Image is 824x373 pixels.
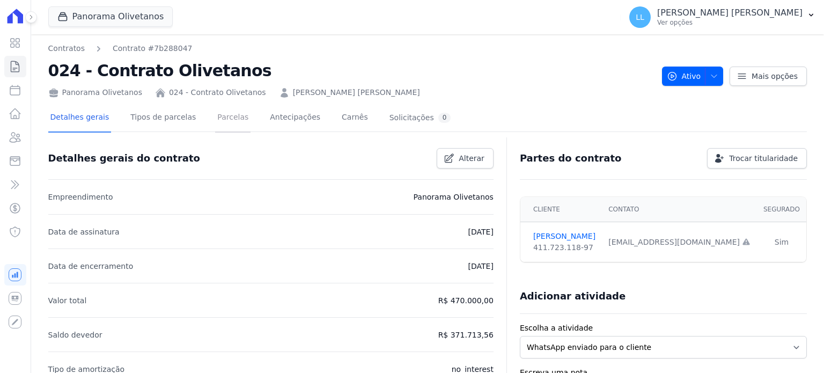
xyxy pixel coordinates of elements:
a: Solicitações0 [387,104,453,133]
a: Contrato #7b288047 [113,43,193,54]
th: Contato [602,197,757,222]
span: Alterar [459,153,484,164]
h2: 024 - Contrato Olivetanos [48,58,653,83]
a: 024 - Contrato Olivetanos [169,87,266,98]
p: Panorama Olivetanos [414,191,494,203]
h3: Detalhes gerais do contrato [48,152,200,165]
button: LL [PERSON_NAME] [PERSON_NAME] Ver opções [621,2,824,32]
span: Ativo [667,67,701,86]
span: Trocar titularidade [729,153,798,164]
a: Contratos [48,43,85,54]
h3: Adicionar atividade [520,290,626,303]
a: Tipos de parcelas [128,104,198,133]
p: [DATE] [468,260,494,273]
div: 411.723.118-97 [533,242,595,253]
div: 0 [438,113,451,123]
p: R$ 470.000,00 [438,294,494,307]
p: [DATE] [468,225,494,238]
td: Sim [757,222,806,262]
span: LL [636,13,644,21]
div: Panorama Olivetanos [48,87,142,98]
button: Ativo [662,67,724,86]
th: Segurado [757,197,806,222]
div: [EMAIL_ADDRESS][DOMAIN_NAME] [608,237,751,248]
a: Mais opções [730,67,807,86]
p: [PERSON_NAME] [PERSON_NAME] [657,8,803,18]
a: Detalhes gerais [48,104,112,133]
span: Mais opções [752,71,798,82]
p: Valor total [48,294,87,307]
a: [PERSON_NAME] [533,231,595,242]
p: Data de encerramento [48,260,134,273]
p: Data de assinatura [48,225,120,238]
p: Empreendimento [48,191,113,203]
div: Solicitações [389,113,451,123]
a: Carnês [340,104,370,133]
p: Saldo devedor [48,328,102,341]
nav: Breadcrumb [48,43,193,54]
a: Alterar [437,148,494,169]
th: Cliente [520,197,602,222]
p: R$ 371.713,56 [438,328,494,341]
a: [PERSON_NAME] [PERSON_NAME] [293,87,420,98]
nav: Breadcrumb [48,43,653,54]
button: Panorama Olivetanos [48,6,173,27]
h3: Partes do contrato [520,152,622,165]
label: Escolha a atividade [520,323,807,334]
a: Parcelas [215,104,251,133]
p: Ver opções [657,18,803,27]
a: Antecipações [268,104,322,133]
a: Trocar titularidade [707,148,807,169]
